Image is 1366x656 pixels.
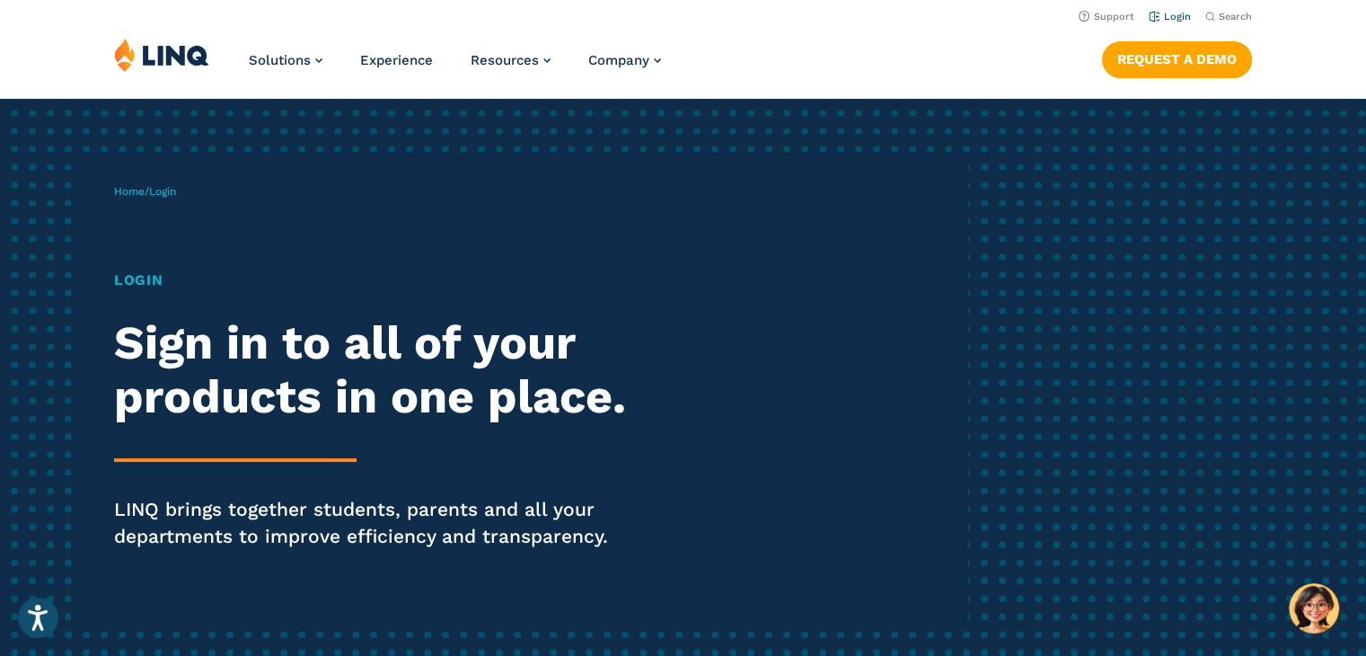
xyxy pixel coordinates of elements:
[1289,583,1339,634] button: Hello, have a question? Let’s chat.
[1205,10,1252,23] button: Open Search Bar
[149,185,176,198] span: Login
[249,52,322,68] a: Solutions
[114,270,640,291] h1: Login
[114,185,176,198] span: /
[114,316,640,424] h2: Sign in to all of your products in one place.
[1102,41,1252,77] a: Request a Demo
[249,38,661,97] nav: Primary Navigation
[1219,11,1252,22] span: Search
[114,496,640,550] p: LINQ brings together students, parents and all your departments to improve efficiency and transpa...
[588,52,649,68] span: Company
[249,52,311,68] span: Solutions
[1102,38,1252,77] nav: Button Navigation
[1079,11,1134,22] a: Support
[114,185,145,198] a: Home
[360,52,433,68] a: Experience
[471,52,539,68] span: Resources
[114,38,209,72] img: LINQ | K‑12 Software
[588,52,661,68] a: Company
[471,52,551,68] a: Resources
[1149,11,1191,22] a: Login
